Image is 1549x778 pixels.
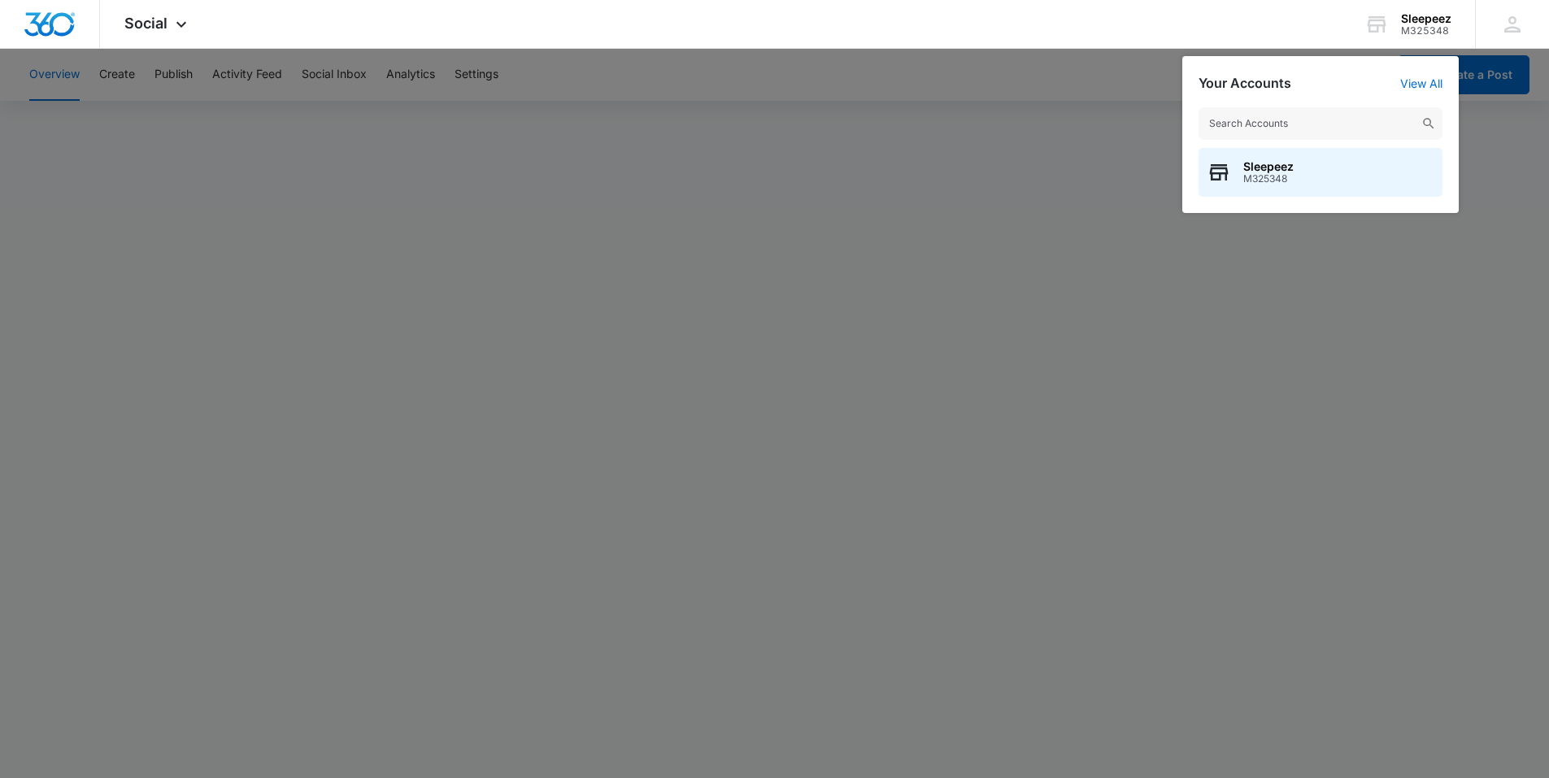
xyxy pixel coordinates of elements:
[1243,160,1294,173] span: Sleepeez
[124,15,168,32] span: Social
[1243,173,1294,185] span: M325348
[1401,12,1451,25] div: account name
[1199,107,1442,140] input: Search Accounts
[1199,76,1291,91] h2: Your Accounts
[1400,76,1442,90] a: View All
[1401,25,1451,37] div: account id
[1199,148,1442,197] button: SleepeezM325348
